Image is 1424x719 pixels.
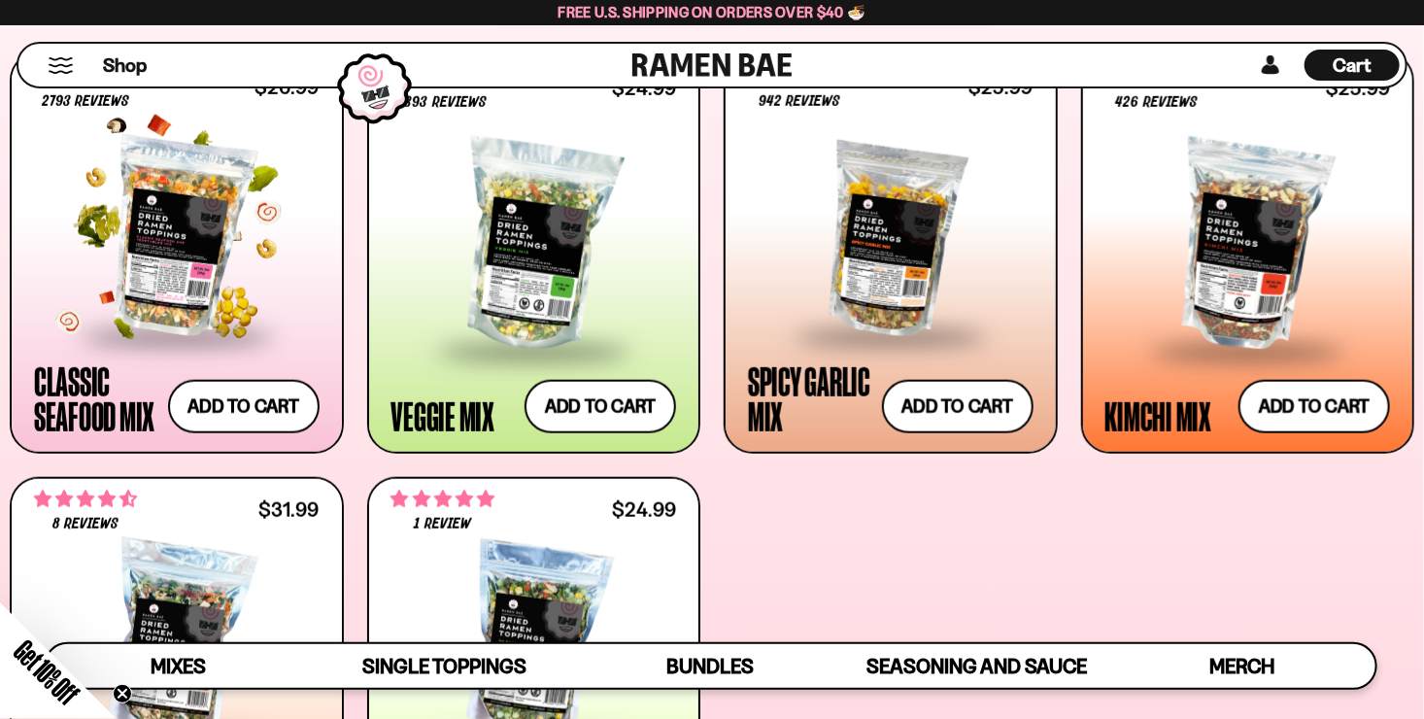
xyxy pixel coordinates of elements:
span: Free U.S. Shipping on Orders over $40 🍜 [559,3,866,21]
span: 4.62 stars [34,487,137,512]
a: Merch [1109,644,1375,688]
a: Single Toppings [312,644,578,688]
div: Spicy Garlic Mix [748,363,872,433]
span: 8 reviews [52,517,119,532]
span: Bundles [667,654,755,678]
a: Mixes [46,644,312,688]
button: Add to cart [525,380,676,433]
button: Mobile Menu Trigger [48,57,74,74]
button: Add to cart [882,380,1034,433]
a: Seasoning and Sauce [844,644,1110,688]
a: Shop [103,50,147,81]
div: $24.99 [612,500,676,519]
span: Cart [1334,53,1372,77]
span: Merch [1210,654,1275,678]
span: Seasoning and Sauce [866,654,1087,678]
a: 4.76 stars 1393 reviews $24.99 Veggie Mix Add to cart [367,51,701,453]
div: Kimchi Mix [1105,398,1212,433]
span: Mixes [151,654,206,678]
div: Veggie Mix [391,398,495,433]
a: Cart [1305,44,1400,86]
div: Classic Seafood Mix [34,363,158,433]
span: Single Toppings [362,654,526,678]
span: 5.00 stars [391,487,494,512]
button: Add to cart [1238,380,1390,433]
button: Add to cart [168,380,320,433]
span: Shop [103,52,147,79]
a: 4.68 stars 2793 reviews $26.99 Classic Seafood Mix Add to cart [10,51,344,453]
a: Bundles [578,644,844,688]
button: Close teaser [113,684,132,703]
span: 1 review [414,517,470,532]
a: 4.75 stars 942 reviews $25.99 Spicy Garlic Mix Add to cart [724,51,1058,453]
span: Get 10% Off [9,634,85,710]
div: $31.99 [258,500,319,519]
a: 4.76 stars 426 reviews $25.99 Kimchi Mix Add to cart [1081,51,1415,453]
